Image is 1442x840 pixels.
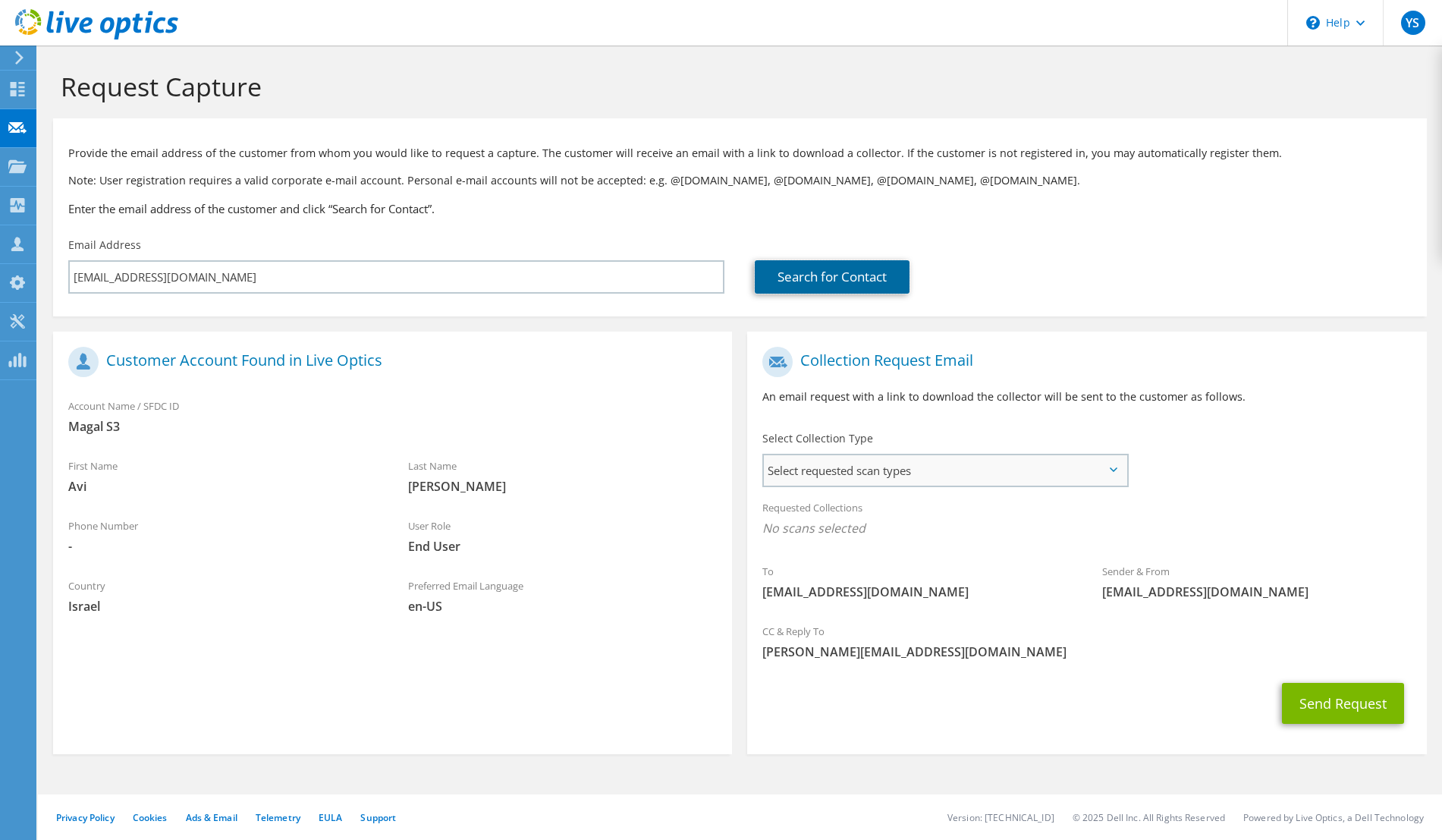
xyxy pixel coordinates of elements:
[53,450,393,502] div: First Name
[408,538,718,555] span: End User
[1401,11,1425,35] span: YS
[53,390,732,442] div: Account Name / SFDC ID
[947,811,1054,824] li: Version: [TECHNICAL_ID]
[186,811,237,824] a: Ads & Email
[256,811,300,824] a: Telemetry
[1102,584,1412,600] span: [EMAIL_ADDRESS][DOMAIN_NAME]
[1073,811,1225,824] li: © 2025 Dell Inc. All Rights Reserved
[133,811,168,824] a: Cookies
[764,455,1126,486] span: Select requested scan types
[762,643,1411,660] span: [PERSON_NAME][EMAIL_ADDRESS][DOMAIN_NAME]
[755,260,909,294] a: Search for Contact
[68,145,1412,162] p: Provide the email address of the customer from whom you would like to request a capture. The cust...
[393,450,733,502] div: Last Name
[53,570,393,622] div: Country
[68,200,1412,217] h3: Enter the email address of the customer and click “Search for Contact”.
[747,555,1087,608] div: To
[56,811,115,824] a: Privacy Policy
[393,510,733,562] div: User Role
[762,584,1072,600] span: [EMAIL_ADDRESS][DOMAIN_NAME]
[1243,811,1424,824] li: Powered by Live Optics, a Dell Technology
[747,615,1426,668] div: CC & Reply To
[762,347,1403,377] h1: Collection Request Email
[68,598,378,615] span: Israel
[1306,16,1320,30] svg: \n
[53,510,393,562] div: Phone Number
[68,478,378,495] span: Avi
[408,598,718,615] span: en-US
[319,811,342,824] a: EULA
[393,570,733,622] div: Preferred Email Language
[747,492,1426,548] div: Requested Collections
[68,238,141,253] label: Email Address
[68,418,717,435] span: Magal S3
[762,520,1411,536] span: No scans selected
[762,431,873,446] label: Select Collection Type
[1087,555,1427,608] div: Sender & From
[68,347,709,377] h1: Customer Account Found in Live Optics
[762,389,1411,405] p: An email request with a link to download the collector will be sent to the customer as follows.
[68,538,378,555] span: -
[61,71,1412,102] h1: Request Capture
[1282,683,1404,724] button: Send Request
[68,172,1412,189] p: Note: User registration requires a valid corporate e-mail account. Personal e-mail accounts will ...
[360,811,396,824] a: Support
[408,478,718,495] span: [PERSON_NAME]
